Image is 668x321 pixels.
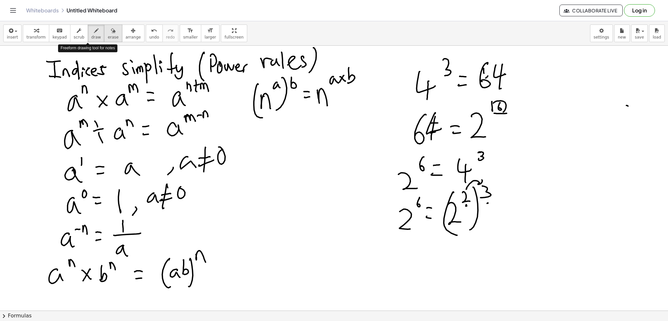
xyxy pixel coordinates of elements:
i: format_size [187,27,193,35]
span: insert [7,35,18,40]
i: redo [167,27,174,35]
span: scrub [74,35,84,40]
span: undo [149,35,159,40]
button: settings [590,24,613,42]
button: new [614,24,630,42]
button: Log in [624,4,655,17]
button: format_sizelarger [201,24,220,42]
button: format_sizesmaller [180,24,201,42]
button: load [649,24,665,42]
span: arrange [126,35,141,40]
i: keyboard [56,27,63,35]
span: new [618,35,626,40]
span: load [653,35,661,40]
span: save [635,35,644,40]
span: draw [91,35,101,40]
span: smaller [183,35,198,40]
button: save [631,24,648,42]
span: larger [205,35,216,40]
span: fullscreen [224,35,243,40]
span: Collaborate Live [565,8,617,13]
button: scrub [70,24,88,42]
i: undo [151,27,157,35]
span: transform [26,35,46,40]
button: redoredo [162,24,178,42]
span: erase [108,35,118,40]
button: arrange [122,24,144,42]
button: Collaborate Live [559,5,623,16]
button: insert [3,24,22,42]
span: redo [166,35,175,40]
button: fullscreen [221,24,247,42]
button: Toggle navigation [8,5,18,16]
div: Freeform drawing tool for notes [58,44,118,52]
button: keyboardkeypad [49,24,70,42]
button: draw [88,24,105,42]
span: settings [594,35,609,40]
a: Whiteboards [26,7,59,14]
button: transform [23,24,49,42]
button: undoundo [146,24,163,42]
i: format_size [207,27,213,35]
button: erase [104,24,122,42]
span: keypad [53,35,67,40]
